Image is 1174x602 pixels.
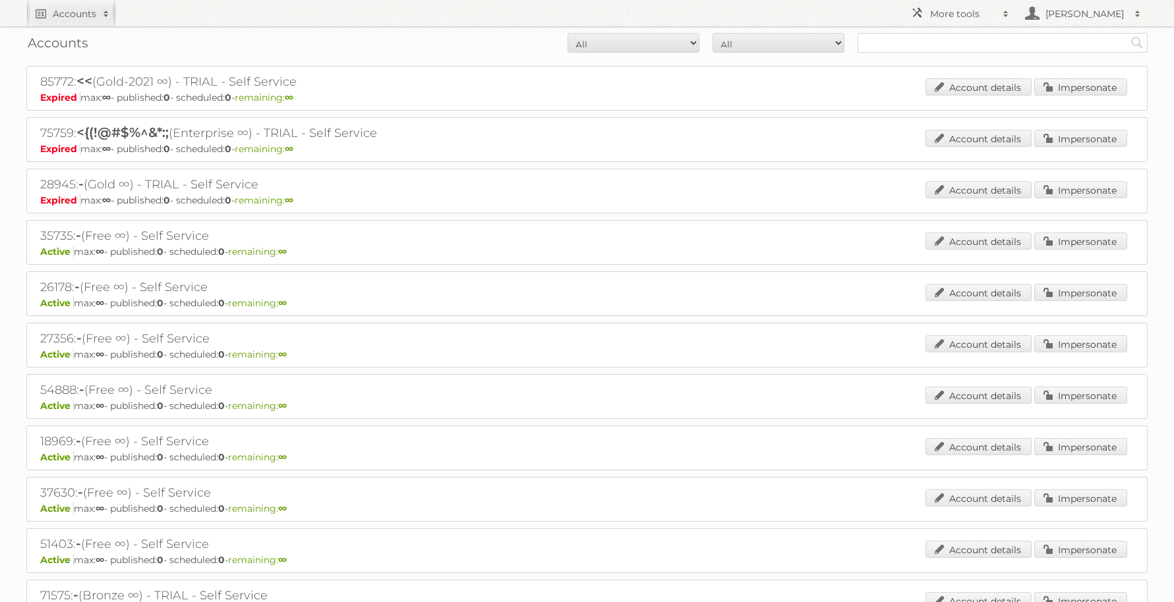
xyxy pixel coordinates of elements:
[925,438,1032,455] a: Account details
[40,451,74,463] span: Active
[40,554,74,566] span: Active
[157,246,163,258] strong: 0
[925,489,1032,506] a: Account details
[40,554,1134,566] p: max: - published: - scheduled: -
[40,143,80,155] span: Expired
[925,181,1032,198] a: Account details
[76,73,92,89] span: <<
[40,176,502,193] h2: 28945: (Gold ∞) - TRIAL - Self Service
[157,451,163,463] strong: 0
[278,554,287,566] strong: ∞
[925,233,1032,250] a: Account details
[1034,335,1127,352] a: Impersonate
[1034,181,1127,198] a: Impersonate
[40,194,1134,206] p: max: - published: - scheduled: -
[96,348,104,360] strong: ∞
[228,297,287,309] span: remaining:
[228,246,287,258] span: remaining:
[163,92,170,103] strong: 0
[278,451,287,463] strong: ∞
[74,279,80,294] span: -
[40,73,502,90] h2: 85772: (Gold-2021 ∞) - TRIAL - Self Service
[1034,233,1127,250] a: Impersonate
[925,78,1032,96] a: Account details
[40,400,1134,412] p: max: - published: - scheduled: -
[40,246,74,258] span: Active
[157,400,163,412] strong: 0
[40,503,1134,514] p: max: - published: - scheduled: -
[40,246,1134,258] p: max: - published: - scheduled: -
[40,124,502,142] h2: 75759: (Enterprise ∞) - TRIAL - Self Service
[40,279,502,296] h2: 26178: (Free ∞) - Self Service
[278,297,287,309] strong: ∞
[40,92,1134,103] p: max: - published: - scheduled: -
[96,400,104,412] strong: ∞
[925,284,1032,301] a: Account details
[40,194,80,206] span: Expired
[157,348,163,360] strong: 0
[1034,541,1127,558] a: Impersonate
[228,554,287,566] span: remaining:
[278,400,287,412] strong: ∞
[228,451,287,463] span: remaining:
[235,92,293,103] span: remaining:
[157,503,163,514] strong: 0
[278,503,287,514] strong: ∞
[96,297,104,309] strong: ∞
[40,381,502,398] h2: 54888: (Free ∞) - Self Service
[225,143,231,155] strong: 0
[40,535,502,553] h2: 51403: (Free ∞) - Self Service
[930,7,996,20] h2: More tools
[225,194,231,206] strong: 0
[1034,438,1127,455] a: Impersonate
[76,535,81,551] span: -
[76,433,81,449] span: -
[53,7,96,20] h2: Accounts
[40,92,80,103] span: Expired
[40,503,74,514] span: Active
[78,484,83,500] span: -
[1034,387,1127,404] a: Impersonate
[157,297,163,309] strong: 0
[40,330,502,347] h2: 27356: (Free ∞) - Self Service
[163,194,170,206] strong: 0
[157,554,163,566] strong: 0
[278,348,287,360] strong: ∞
[228,503,287,514] span: remaining:
[1127,33,1147,53] input: Search
[1034,284,1127,301] a: Impersonate
[218,246,225,258] strong: 0
[228,400,287,412] span: remaining:
[76,227,81,243] span: -
[218,503,225,514] strong: 0
[40,348,1134,360] p: max: - published: - scheduled: -
[76,124,169,140] span: <{(!@#$%^&*:;
[228,348,287,360] span: remaining:
[285,92,293,103] strong: ∞
[78,176,84,192] span: -
[925,335,1032,352] a: Account details
[235,194,293,206] span: remaining:
[285,194,293,206] strong: ∞
[96,554,104,566] strong: ∞
[102,92,111,103] strong: ∞
[235,143,293,155] span: remaining:
[218,451,225,463] strong: 0
[925,387,1032,404] a: Account details
[76,330,82,346] span: -
[218,554,225,566] strong: 0
[96,451,104,463] strong: ∞
[218,297,225,309] strong: 0
[40,484,502,501] h2: 37630: (Free ∞) - Self Service
[278,246,287,258] strong: ∞
[1034,130,1127,147] a: Impersonate
[102,143,111,155] strong: ∞
[1034,489,1127,506] a: Impersonate
[96,246,104,258] strong: ∞
[225,92,231,103] strong: 0
[79,381,84,397] span: -
[40,297,74,309] span: Active
[218,348,225,360] strong: 0
[163,143,170,155] strong: 0
[218,400,225,412] strong: 0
